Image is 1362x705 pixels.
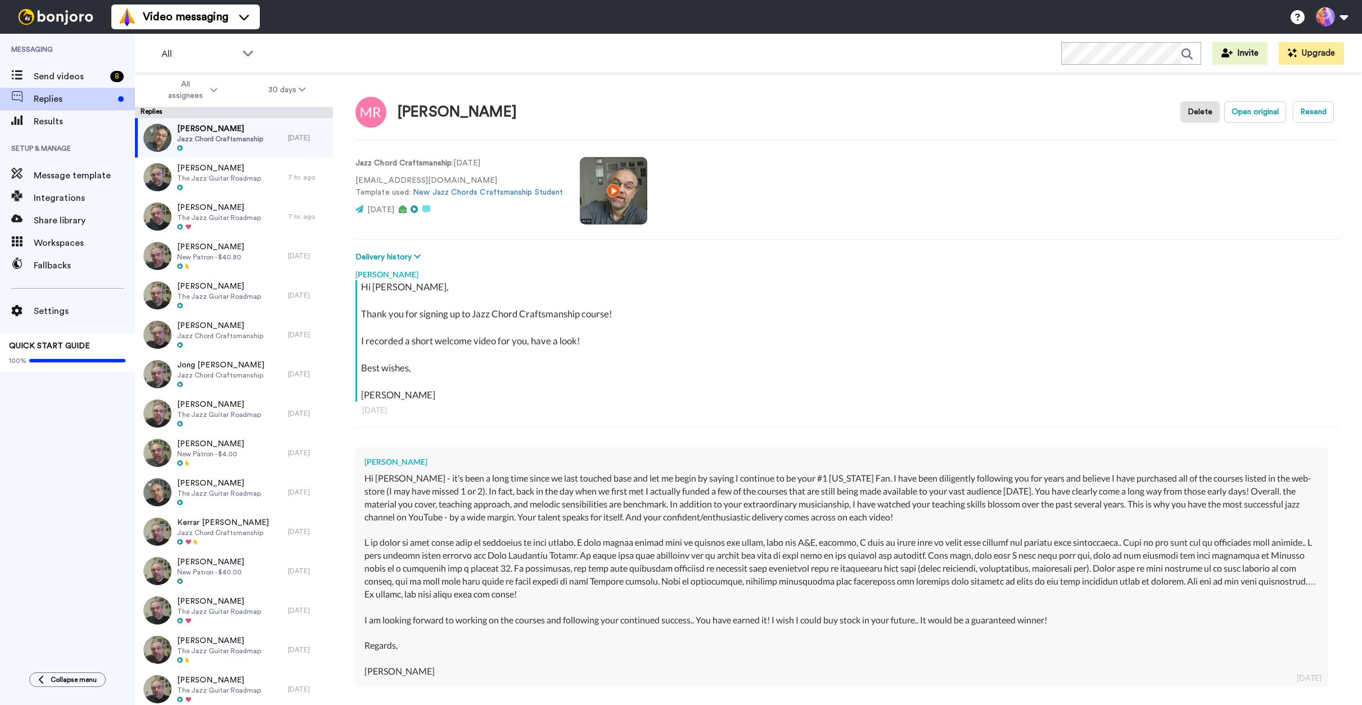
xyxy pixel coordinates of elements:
[34,191,135,205] span: Integrations
[177,281,261,292] span: [PERSON_NAME]
[288,291,327,300] div: [DATE]
[13,9,98,25] img: bj-logo-header-white.svg
[177,528,269,537] span: Jazz Chord Craftsmanship
[367,206,394,214] span: [DATE]
[1212,42,1268,65] button: Invite
[288,212,327,221] div: 7 hr. ago
[364,456,1319,468] div: [PERSON_NAME]
[177,253,244,262] span: New Patron - $40.80
[288,252,327,261] div: [DATE]
[288,606,327,615] div: [DATE]
[177,213,261,222] span: The Jazz Guitar Roadmap
[288,370,327,379] div: [DATE]
[362,405,1333,416] div: [DATE]
[288,330,327,339] div: [DATE]
[177,478,261,489] span: [PERSON_NAME]
[135,197,333,236] a: [PERSON_NAME]The Jazz Guitar Roadmap7 hr. ago
[135,473,333,512] a: [PERSON_NAME]The Jazz Guitar Roadmap[DATE]
[177,686,261,695] span: The Jazz Guitar Roadmap
[177,174,261,183] span: The Jazz Guitar Roadmap
[177,635,261,646] span: [PERSON_NAME]
[288,173,327,182] div: 7 hr. ago
[177,556,244,568] span: [PERSON_NAME]
[288,409,327,418] div: [DATE]
[118,8,136,26] img: vm-color.svg
[1279,42,1344,65] button: Upgrade
[135,236,333,276] a: [PERSON_NAME]New Patron - $40.80[DATE]
[163,79,208,101] span: All assignees
[355,97,386,128] img: Image of Michael Rich
[135,315,333,354] a: [PERSON_NAME]Jazz Chord Craftsmanship[DATE]
[161,47,237,61] span: All
[177,675,261,686] span: [PERSON_NAME]
[177,371,264,380] span: Jazz Chord Craftsmanship
[135,591,333,630] a: [PERSON_NAME]The Jazz Guitar Roadmap[DATE]
[135,394,333,433] a: [PERSON_NAME]The Jazz Guitar Roadmap[DATE]
[135,630,333,670] a: [PERSON_NAME]The Jazz Guitar Roadmap[DATE]
[177,202,261,213] span: [PERSON_NAME]
[288,133,327,142] div: [DATE]
[135,354,333,394] a: Jong [PERSON_NAME]Jazz Chord Craftsmanship[DATE]
[413,188,563,196] a: New Jazz Chords Craftsmanship Student
[135,107,333,118] div: Replies
[288,488,327,497] div: [DATE]
[135,158,333,197] a: [PERSON_NAME]The Jazz Guitar Roadmap7 hr. ago
[243,80,331,100] button: 30 days
[177,450,244,459] span: New Patron - $4.00
[143,636,172,664] img: 88d130c7-d204-445b-b9d6-050bea529de3-thumb.jpg
[177,331,263,340] span: Jazz Chord Craftsmanship
[135,276,333,315] a: [PERSON_NAME]The Jazz Guitar Roadmap[DATE]
[177,399,261,410] span: [PERSON_NAME]
[143,124,172,152] img: 03a30d6a-4cbe-457f-9876-41c432f16af2-thumb.jpg
[288,645,327,654] div: [DATE]
[34,214,135,227] span: Share library
[177,646,261,655] span: The Jazz Guitar Roadmap
[135,118,333,158] a: [PERSON_NAME]Jazz Chord Craftsmanship[DATE]
[143,439,172,467] img: ee77b85b-531a-4a2b-ad6c-dbfdad5088b8-thumb.jpg
[135,433,333,473] a: [PERSON_NAME]New Patron - $4.00[DATE]
[355,251,424,263] button: Delivery history
[51,675,97,684] span: Collapse menu
[177,123,263,134] span: [PERSON_NAME]
[143,360,172,388] img: d31fe5e8-53d0-496b-b632-3ae35e94fa0e-thumb.jpg
[177,241,244,253] span: [PERSON_NAME]
[1180,101,1220,123] button: Delete
[355,159,452,167] strong: Jazz Chord Craftsmanship
[137,74,243,106] button: All assignees
[288,685,327,694] div: [DATE]
[34,236,135,250] span: Workspaces
[288,448,327,457] div: [DATE]
[34,70,106,83] span: Send videos
[1293,101,1334,123] button: Resend
[34,169,135,182] span: Message template
[143,478,172,506] img: c4c75e11-da6c-4b9f-8ca4-f5707b48adc4-thumb.jpg
[1297,672,1322,684] div: [DATE]
[143,203,172,231] img: c91879b8-0640-4cb0-a0c1-957657630b12-thumb.jpg
[355,175,563,199] p: [EMAIL_ADDRESS][DOMAIN_NAME] Template used:
[364,472,1319,678] div: Hi [PERSON_NAME] - it’s been a long time since we last touched base and let me begin by saying I ...
[143,675,172,703] img: 1a9ea2f7-48c5-45e1-90b9-ae1e4e9004f0-thumb.jpg
[135,512,333,551] a: Kerrar [PERSON_NAME]Jazz Chord Craftsmanship[DATE]
[177,517,269,528] span: Kerrar [PERSON_NAME]
[177,360,264,371] span: Jong [PERSON_NAME]
[177,438,244,450] span: [PERSON_NAME]
[177,292,261,301] span: The Jazz Guitar Roadmap
[177,410,261,419] span: The Jazz Guitar Roadmap
[9,356,26,365] span: 100%
[34,259,135,272] span: Fallbacks
[398,104,517,120] div: [PERSON_NAME]
[34,304,135,318] span: Settings
[177,568,244,577] span: New Patron - $40.00
[143,518,172,546] img: d54efac9-8aab-475b-9337-14b03c8c85c2-thumb.jpg
[9,342,90,350] span: QUICK START GUIDE
[177,320,263,331] span: [PERSON_NAME]
[143,596,172,625] img: 18889f28-38b8-49a2-86c2-90fb9e243065-thumb.jpg
[355,263,1340,280] div: [PERSON_NAME]
[355,158,563,169] p: : [DATE]
[177,163,261,174] span: [PERSON_NAME]
[288,527,327,536] div: [DATE]
[34,92,114,106] span: Replies
[143,321,172,349] img: b88d46f1-3b67-433b-8021-ca81509ddce1-thumb.jpg
[143,163,172,191] img: a74e8e99-2680-4d64-9cfe-d96747ac2845-thumb.jpg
